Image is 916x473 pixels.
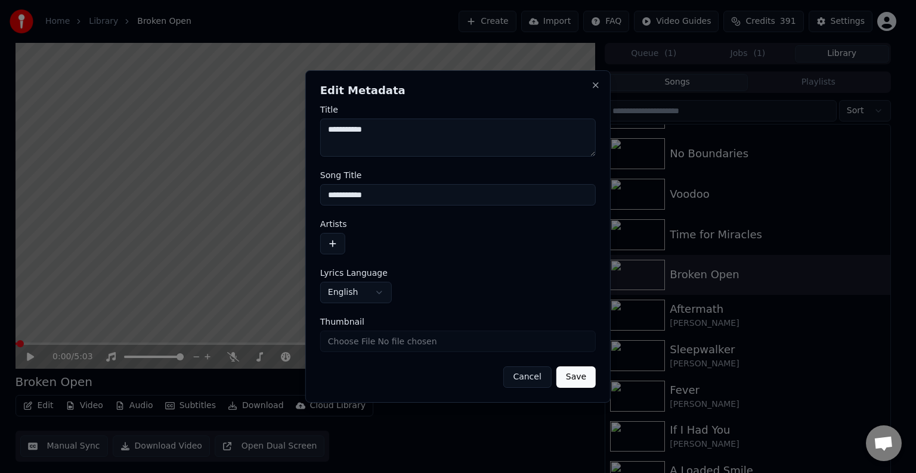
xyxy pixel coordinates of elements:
[320,220,596,228] label: Artists
[320,318,364,326] span: Thumbnail
[320,269,388,277] span: Lyrics Language
[320,85,596,96] h2: Edit Metadata
[320,171,596,179] label: Song Title
[556,366,596,388] button: Save
[320,105,596,114] label: Title
[503,366,551,388] button: Cancel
